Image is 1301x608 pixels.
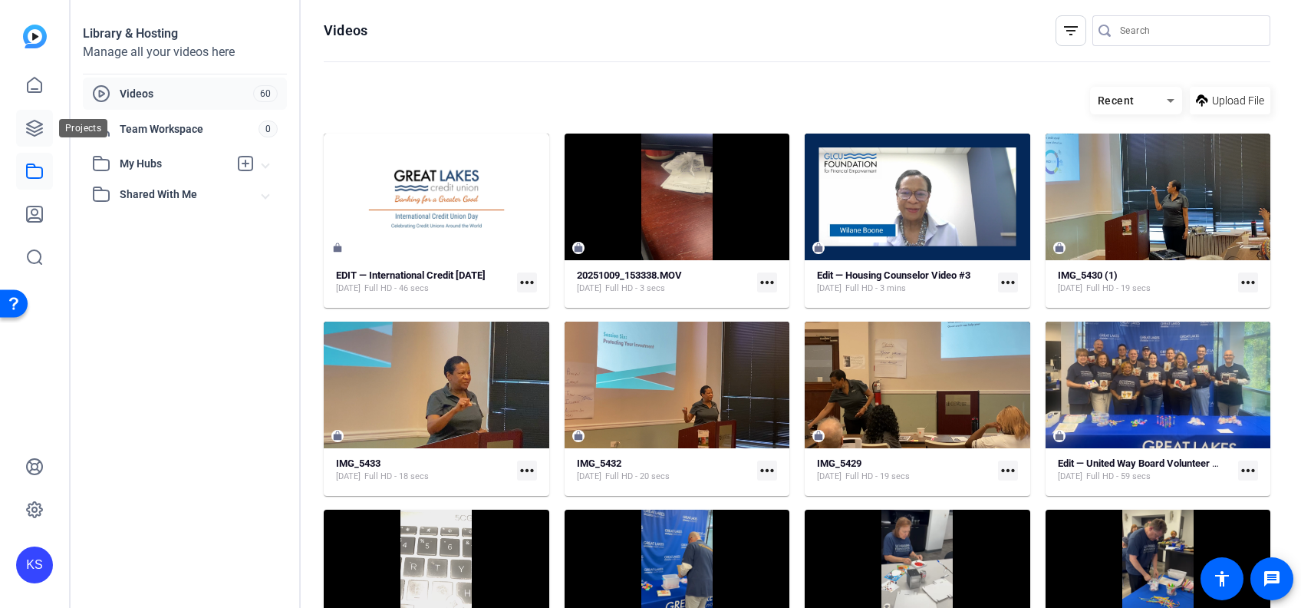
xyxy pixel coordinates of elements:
[120,121,259,137] span: Team Workspace
[1213,570,1231,588] mat-icon: accessibility
[577,269,682,281] strong: 20251009_153338.MOV
[1212,93,1264,109] span: Upload File
[1058,269,1233,295] a: IMG_5430 (1)[DATE]Full HD - 19 secs
[1062,21,1080,40] mat-icon: filter_list
[1238,273,1258,292] mat-icon: more_horiz
[1098,94,1135,107] span: Recent
[324,21,367,40] h1: Videos
[83,179,287,210] mat-expansion-panel-header: Shared With Me
[817,458,861,469] strong: IMG_5429
[577,458,752,483] a: IMG_5432[DATE]Full HD - 20 secs
[1058,471,1082,483] span: [DATE]
[517,273,537,292] mat-icon: more_horiz
[336,269,486,281] strong: EDIT — International Credit [DATE]
[83,43,287,61] div: Manage all your videos here
[845,283,906,295] span: Full HD - 3 mins
[817,283,842,295] span: [DATE]
[259,121,278,137] span: 0
[23,25,47,48] img: blue-gradient.svg
[1190,87,1270,114] button: Upload File
[1086,283,1151,295] span: Full HD - 19 secs
[1120,21,1258,40] input: Search
[998,273,1018,292] mat-icon: more_horiz
[253,85,278,102] span: 60
[1058,283,1082,295] span: [DATE]
[757,461,777,481] mat-icon: more_horiz
[605,471,670,483] span: Full HD - 20 secs
[817,269,970,281] strong: Edit — Housing Counselor Video #3
[83,25,287,43] div: Library & Hosting
[120,156,229,172] span: My Hubs
[817,269,992,295] a: Edit — Housing Counselor Video #3[DATE]Full HD - 3 mins
[1058,458,1233,483] a: Edit — United Way Board Volunteer Video[DATE]Full HD - 59 secs
[83,148,287,179] mat-expansion-panel-header: My Hubs
[1058,269,1118,281] strong: IMG_5430 (1)
[16,547,53,583] div: KS
[1058,458,1237,469] strong: Edit — United Way Board Volunteer Video
[577,283,601,295] span: [DATE]
[120,187,262,203] span: Shared With Me
[577,269,752,295] a: 20251009_153338.MOV[DATE]Full HD - 3 secs
[998,461,1018,481] mat-icon: more_horiz
[336,458,380,469] strong: IMG_5433
[59,119,107,137] div: Projects
[517,461,537,481] mat-icon: more_horiz
[1238,461,1258,481] mat-icon: more_horiz
[1263,570,1281,588] mat-icon: message
[577,458,621,469] strong: IMG_5432
[817,458,992,483] a: IMG_5429[DATE]Full HD - 19 secs
[845,471,910,483] span: Full HD - 19 secs
[364,283,429,295] span: Full HD - 46 secs
[1086,471,1151,483] span: Full HD - 59 secs
[336,269,511,295] a: EDIT — International Credit [DATE][DATE]Full HD - 46 secs
[120,86,253,101] span: Videos
[577,471,601,483] span: [DATE]
[364,471,429,483] span: Full HD - 18 secs
[817,471,842,483] span: [DATE]
[757,273,777,292] mat-icon: more_horiz
[336,283,361,295] span: [DATE]
[336,458,511,483] a: IMG_5433[DATE]Full HD - 18 secs
[336,471,361,483] span: [DATE]
[605,283,665,295] span: Full HD - 3 secs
